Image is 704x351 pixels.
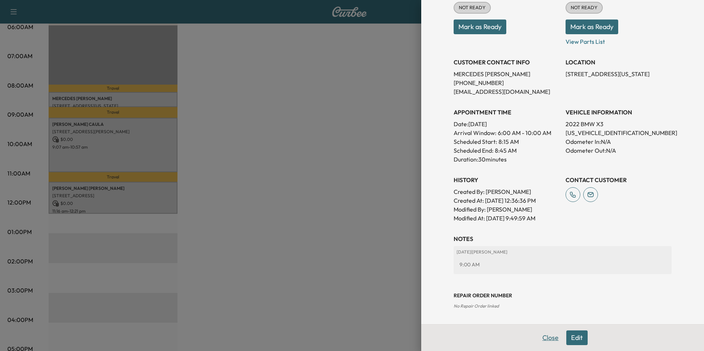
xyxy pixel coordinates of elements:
p: Duration: 30 minutes [454,155,560,164]
p: [PHONE_NUMBER] [454,78,560,87]
p: [DATE] | [PERSON_NAME] [457,249,669,255]
span: NOT READY [566,4,602,11]
p: [STREET_ADDRESS][US_STATE] [566,70,672,78]
p: [US_VEHICLE_IDENTIFICATION_NUMBER] [566,128,672,137]
p: View Parts List [566,34,672,46]
h3: VEHICLE INFORMATION [566,108,672,117]
p: Odometer Out: N/A [566,146,672,155]
h3: LOCATION [566,58,672,67]
p: Scheduled End: [454,146,493,155]
p: Created By : [PERSON_NAME] [454,187,560,196]
p: MERCEDES [PERSON_NAME] [454,70,560,78]
h3: History [454,175,560,184]
p: Scheduled Start: [454,137,497,146]
button: Edit [566,330,588,345]
button: Mark as Ready [566,19,618,34]
div: 9:00 AM [457,258,669,271]
span: 6:00 AM - 10:00 AM [498,128,551,137]
span: No Repair Order linked [454,303,499,309]
p: Created At : [DATE] 12:36:36 PM [454,196,560,205]
h3: APPOINTMENT TIME [454,108,560,117]
h3: Repair Order number [454,292,672,299]
h3: CUSTOMER CONTACT INFO [454,58,560,67]
p: Date: [DATE] [454,120,560,128]
p: 8:45 AM [495,146,517,155]
button: Close [538,330,563,345]
h3: NOTES [454,234,672,243]
p: 2022 BMW X3 [566,120,672,128]
h3: CONTACT CUSTOMER [566,175,672,184]
p: Modified At : [DATE] 9:49:59 AM [454,214,560,223]
p: Arrival Window: [454,128,560,137]
button: Mark as Ready [454,19,506,34]
span: NOT READY [454,4,490,11]
p: Modified By : [PERSON_NAME] [454,205,560,214]
p: [EMAIL_ADDRESS][DOMAIN_NAME] [454,87,560,96]
p: 8:15 AM [499,137,519,146]
p: Odometer In: N/A [566,137,672,146]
